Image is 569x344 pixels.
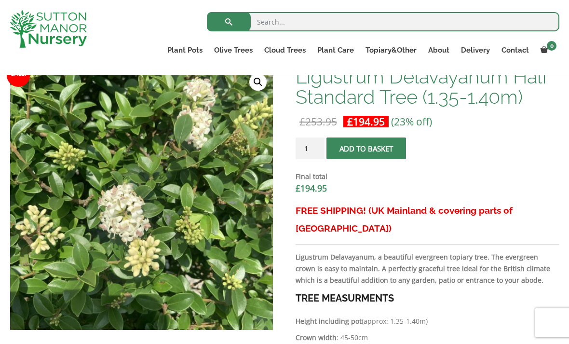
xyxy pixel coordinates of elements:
[296,292,394,304] strong: TREE MEASURMENTS
[299,115,337,128] bdi: 253.95
[296,182,327,194] bdi: 194.95
[299,115,305,128] span: £
[391,115,432,128] span: (23% off)
[360,43,422,57] a: Topiary&Other
[296,67,559,107] h1: Ligustrum Delavayanum Half Standard Tree (1.35-1.40m)
[535,43,559,57] a: 0
[296,332,559,344] p: : 45-50cm
[296,202,559,237] h3: FREE SHIPPING! (UK Mainland & covering parts of [GEOGRAPHIC_DATA])
[208,43,258,57] a: Olive Trees
[422,43,455,57] a: About
[296,316,362,326] strong: Height including pot
[296,333,337,342] strong: Crown width
[347,115,385,128] bdi: 194.95
[296,171,559,182] dt: Final total
[547,41,556,51] span: 0
[7,64,30,87] span: Sale!
[207,12,559,31] input: Search...
[296,252,550,285] strong: Ligustrum Delavayanum, a beautiful evergreen topiary tree. The evergreen crown is easy to maintai...
[455,43,496,57] a: Delivery
[312,43,360,57] a: Plant Care
[326,138,406,159] button: Add to basket
[10,10,87,48] img: logo
[296,182,300,194] span: £
[496,43,535,57] a: Contact
[258,43,312,57] a: Cloud Trees
[347,115,353,128] span: £
[249,73,267,91] a: View full-screen image gallery
[296,316,559,327] p: (approx: 1.35-1.40m)
[162,43,208,57] a: Plant Pots
[296,138,325,159] input: Product quantity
